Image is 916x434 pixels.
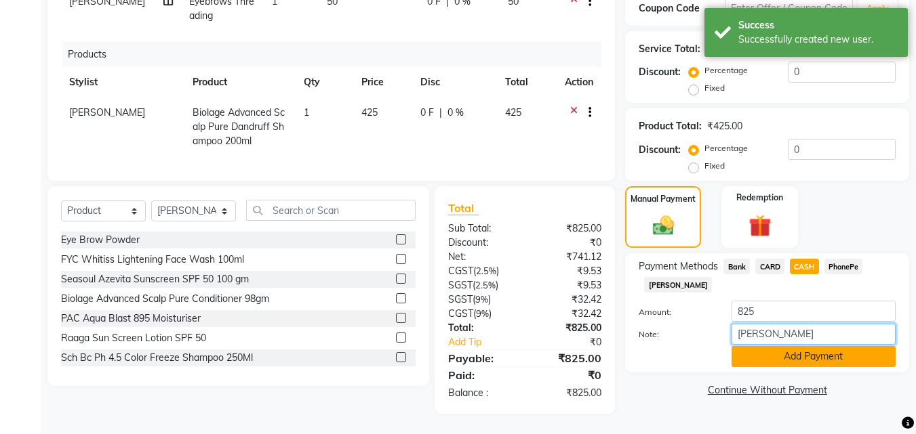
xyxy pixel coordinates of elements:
[704,82,725,94] label: Fixed
[525,307,612,321] div: ₹32.42
[704,142,748,154] label: Percentage
[438,236,525,250] div: Discount:
[447,106,464,120] span: 0 %
[639,1,724,16] div: Coupon Code
[525,264,612,278] div: ₹9.53
[525,250,612,264] div: ₹741.12
[732,324,896,345] input: Add Note
[497,67,557,97] th: Total
[61,272,249,286] div: Seasoul Azevita Sunscreen SPF 50 100 gm
[732,346,896,367] button: Add Payment
[475,294,488,305] span: 9%
[525,292,612,307] div: ₹32.42
[476,265,496,276] span: 2.5%
[738,32,898,47] div: Successfully created new user.
[732,301,896,322] input: Amount
[61,351,253,365] div: Sch Bc Ph 4.5 Color Freeze Shampoo 250Ml
[525,278,612,292] div: ₹9.53
[704,64,748,77] label: Percentage
[629,306,721,318] label: Amount:
[704,160,725,172] label: Fixed
[540,335,612,349] div: ₹0
[629,328,721,341] label: Note:
[438,367,525,383] div: Paid:
[639,259,718,274] span: Payment Methods
[824,259,863,274] span: PhonePe
[61,253,244,267] div: FYC Whitiss Lightening Face Wash 100ml
[557,67,601,97] th: Action
[639,143,681,157] div: Discount:
[438,221,525,236] div: Sub Total:
[438,386,525,400] div: Balance :
[646,213,681,238] img: _cash.svg
[412,67,497,97] th: Disc
[361,106,378,118] span: 425
[644,277,712,292] span: [PERSON_NAME]
[438,307,525,321] div: ( )
[193,106,285,147] span: Biolage Advanced Scalp Pure Dandruff Shampoo 200ml
[438,335,539,349] a: Add Tip
[631,193,696,205] label: Manual Payment
[755,259,784,274] span: CARD
[448,307,473,320] span: CGST
[62,42,612,67] div: Products
[61,67,184,97] th: Stylist
[723,259,750,274] span: Bank
[304,106,309,118] span: 1
[353,67,413,97] th: Price
[448,293,473,305] span: SGST
[448,265,473,277] span: CGST
[475,280,496,290] span: 2.5%
[420,106,434,120] span: 0 F
[438,250,525,264] div: Net:
[525,221,612,236] div: ₹825.00
[525,350,612,366] div: ₹825.00
[438,321,525,335] div: Total:
[525,236,612,250] div: ₹0
[525,386,612,400] div: ₹825.00
[639,42,700,56] div: Service Total:
[742,212,778,240] img: _gift.svg
[184,67,296,97] th: Product
[448,201,479,215] span: Total
[736,192,783,204] label: Redemption
[69,106,145,118] span: [PERSON_NAME]
[738,18,898,32] div: Success
[476,308,489,319] span: 9%
[628,383,907,397] a: Continue Without Payment
[707,119,742,133] div: ₹425.00
[61,292,269,306] div: Biolage Advanced Scalp Pure Conditioner 98gm
[61,233,140,247] div: Eye Brow Powder
[61,331,206,345] div: Raaga Sun Screen Lotion SPF 50
[438,292,525,307] div: ( )
[438,278,525,292] div: ( )
[790,259,819,274] span: CASH
[448,279,473,291] span: SGST
[525,321,612,335] div: ₹825.00
[296,67,353,97] th: Qty
[639,65,681,79] div: Discount:
[525,367,612,383] div: ₹0
[505,106,521,118] span: 425
[639,119,702,133] div: Product Total:
[438,264,525,278] div: ( )
[438,350,525,366] div: Payable:
[61,311,201,326] div: PAC Aqua Blast 895 Moisturiser
[439,106,442,120] span: |
[246,200,416,221] input: Search or Scan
